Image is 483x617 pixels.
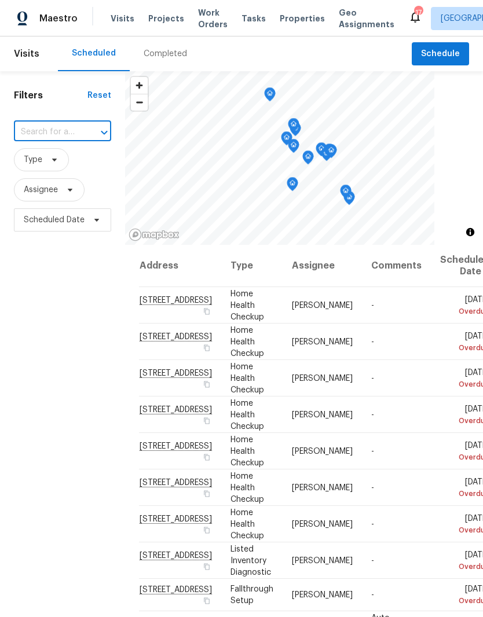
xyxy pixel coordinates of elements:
span: Home Health Checkup [230,472,264,503]
span: - [371,483,374,491]
button: Zoom in [131,77,148,94]
span: Work Orders [198,7,228,30]
div: Map marker [324,144,335,161]
span: Visits [14,41,39,67]
span: Home Health Checkup [230,435,264,467]
span: Geo Assignments [339,7,394,30]
span: - [371,410,374,418]
span: - [371,520,374,528]
button: Copy Address [202,451,212,462]
span: - [371,556,374,564]
a: Mapbox homepage [129,228,180,241]
span: Home Health Checkup [230,289,264,321]
th: Assignee [283,245,362,287]
th: Type [221,245,283,287]
span: Home Health Checkup [230,326,264,357]
span: [PERSON_NAME] [292,483,353,491]
button: Copy Address [202,596,212,606]
div: Map marker [302,150,314,168]
div: Map marker [288,118,299,136]
h1: Filters [14,90,87,101]
span: Fallthrough Setup [230,585,273,605]
span: - [371,447,374,455]
button: Copy Address [202,415,212,425]
span: - [371,337,374,346]
button: Copy Address [202,379,212,389]
button: Zoom out [131,94,148,111]
div: Map marker [321,147,332,165]
span: Type [24,154,42,166]
span: - [371,374,374,382]
span: Maestro [39,13,78,24]
span: [PERSON_NAME] [292,374,353,382]
div: Scheduled [72,47,116,59]
span: Home Health Checkup [230,399,264,430]
th: Address [139,245,221,287]
th: Comments [362,245,431,287]
button: Copy Address [202,342,212,352]
span: Listed Inventory Diagnostic [230,545,271,576]
span: [PERSON_NAME] [292,337,353,346]
span: [PERSON_NAME] [292,301,353,309]
span: Projects [148,13,184,24]
span: Scheduled Date [24,214,85,226]
button: Toggle attribution [463,225,477,239]
div: Completed [144,48,187,60]
div: Map marker [340,185,352,203]
span: [PERSON_NAME] [292,447,353,455]
input: Search for an address... [14,123,79,141]
span: Home Health Checkup [230,362,264,394]
button: Open [96,124,112,141]
button: Copy Address [202,524,212,535]
span: [PERSON_NAME] [292,410,353,418]
span: - [371,591,374,599]
span: Visits [111,13,134,24]
span: Toggle attribution [467,226,474,238]
div: 17 [414,7,422,19]
div: Reset [87,90,111,101]
span: Schedule [421,47,460,61]
button: Copy Address [202,488,212,498]
span: [PERSON_NAME] [292,520,353,528]
span: Assignee [24,184,58,196]
button: Copy Address [202,306,212,316]
div: Map marker [325,144,337,162]
canvas: Map [125,71,434,245]
div: Map marker [288,139,299,157]
div: Map marker [281,131,292,149]
span: Home Health Checkup [230,508,264,539]
span: Tasks [241,14,266,23]
div: Map marker [316,142,327,160]
button: Copy Address [202,561,212,571]
span: Properties [280,13,325,24]
span: [PERSON_NAME] [292,591,353,599]
span: - [371,301,374,309]
span: [PERSON_NAME] [292,556,353,564]
div: Map marker [287,177,298,195]
button: Schedule [412,42,469,66]
div: Map marker [264,87,276,105]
